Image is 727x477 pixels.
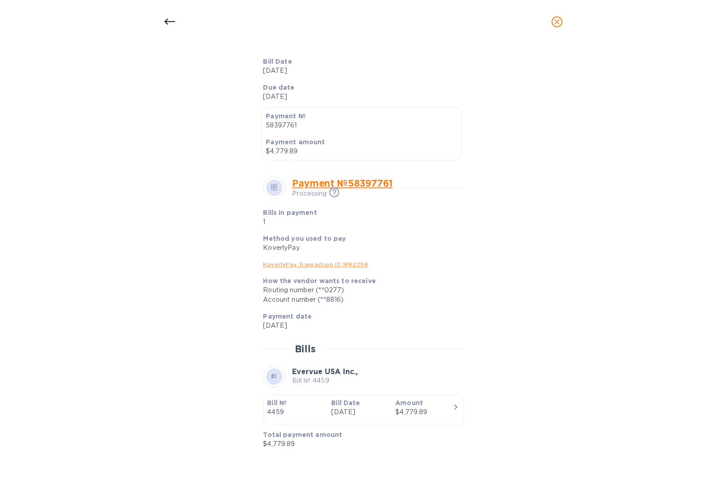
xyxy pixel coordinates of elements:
b: Bill Date [263,58,292,65]
div: Account number (**8816) [263,295,457,305]
div: Routing number (**0277) [263,286,457,295]
p: 58397761 [266,121,458,130]
p: [DATE] [263,321,457,331]
div: KoverlyPay [263,243,457,253]
b: Evervue USA Inc., [293,368,358,376]
a: KoverlyPay Transaction ID № 62058 [263,261,369,268]
b: Payment date [263,313,312,320]
button: Bill №4459Bill Date[DATE]Amount$4,779.89 [263,395,464,426]
p: Bill № 4459 [293,376,358,386]
p: [DATE] [263,92,457,101]
b: How the vendor wants to receive [263,278,376,285]
b: Due date [263,84,295,91]
b: Method you used to pay [263,235,346,242]
b: Payment amount [266,138,325,146]
p: [DATE] [331,408,388,417]
b: Amount [395,400,423,407]
b: Total payment amount [263,431,343,439]
a: Payment № 58397761 [293,178,393,189]
b: Bill № [268,400,287,407]
b: Bills in payment [263,209,317,216]
b: Bill Date [331,400,360,407]
p: 4459 [268,408,324,417]
p: 1 [263,217,392,227]
p: $4,779.89 [263,440,457,449]
h2: Bills [295,344,316,355]
button: close [546,11,568,33]
p: [DATE] [263,66,457,76]
b: EI [271,373,277,380]
b: Payment № [266,112,306,120]
p: Processing [293,189,327,198]
p: $4,779.89 [266,147,458,156]
div: $4,779.89 [395,408,452,417]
